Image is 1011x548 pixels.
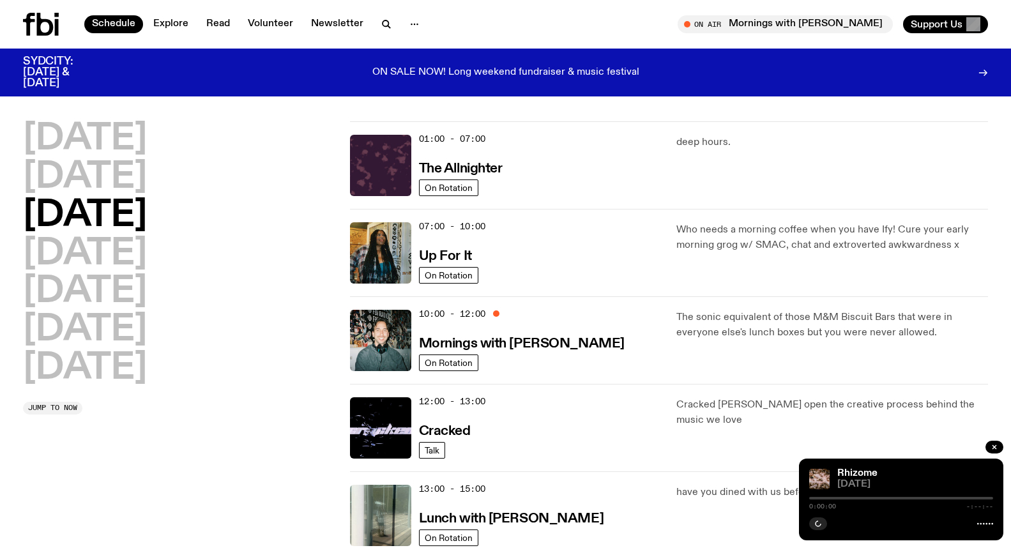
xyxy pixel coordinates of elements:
span: 07:00 - 10:00 [419,220,485,232]
span: Talk [425,445,439,455]
a: On Rotation [419,529,478,546]
span: Jump to now [28,404,77,411]
h3: Lunch with [PERSON_NAME] [419,512,604,526]
a: Rhizome [837,468,878,478]
button: [DATE] [23,312,147,348]
a: Explore [146,15,196,33]
a: Cracked [419,422,471,438]
button: [DATE] [23,236,147,272]
a: Mornings with [PERSON_NAME] [419,335,625,351]
a: Newsletter [303,15,371,33]
img: Logo for Podcast Cracked. Black background, with white writing, with glass smashing graphics [350,397,411,459]
span: 0:00:00 [809,503,836,510]
span: 12:00 - 13:00 [419,395,485,407]
button: [DATE] [23,121,147,157]
p: have you dined with us before? we do things a little differently here [676,485,988,500]
a: On Rotation [419,354,478,371]
a: Schedule [84,15,143,33]
button: On AirMornings with [PERSON_NAME] [678,15,893,33]
h3: Cracked [419,425,471,438]
span: On Rotation [425,270,473,280]
button: [DATE] [23,351,147,386]
h3: Mornings with [PERSON_NAME] [419,337,625,351]
span: On Rotation [425,533,473,542]
button: Jump to now [23,402,82,415]
a: The Allnighter [419,160,503,176]
p: Cracked [PERSON_NAME] open the creative process behind the music we love [676,397,988,428]
img: Radio presenter Ben Hansen sits in front of a wall of photos and an fbi radio sign. Film photo. B... [350,310,411,371]
h3: Up For It [419,250,472,263]
button: [DATE] [23,160,147,195]
span: 10:00 - 12:00 [419,308,485,320]
span: On Rotation [425,358,473,367]
a: Up For It [419,247,472,263]
img: Ify - a Brown Skin girl with black braided twists, looking up to the side with her tongue stickin... [350,222,411,284]
span: [DATE] [837,480,993,489]
span: On Rotation [425,183,473,192]
p: deep hours. [676,135,988,150]
span: Support Us [911,19,962,30]
a: Read [199,15,238,33]
a: Talk [419,442,445,459]
h3: SYDCITY: [DATE] & [DATE] [23,56,105,89]
button: [DATE] [23,198,147,234]
a: Volunteer [240,15,301,33]
a: On Rotation [419,179,478,196]
button: Support Us [903,15,988,33]
span: 13:00 - 15:00 [419,483,485,495]
img: A close up picture of a bunch of ginger roots. Yellow squiggles with arrows, hearts and dots are ... [809,469,830,489]
h3: The Allnighter [419,162,503,176]
span: 01:00 - 07:00 [419,133,485,145]
button: [DATE] [23,274,147,310]
a: On Rotation [419,267,478,284]
p: ON SALE NOW! Long weekend fundraiser & music festival [372,67,639,79]
p: Who needs a morning coffee when you have Ify! Cure your early morning grog w/ SMAC, chat and extr... [676,222,988,253]
p: The sonic equivalent of those M&M Biscuit Bars that were in everyone else's lunch boxes but you w... [676,310,988,340]
a: Lunch with [PERSON_NAME] [419,510,604,526]
span: -:--:-- [966,503,993,510]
